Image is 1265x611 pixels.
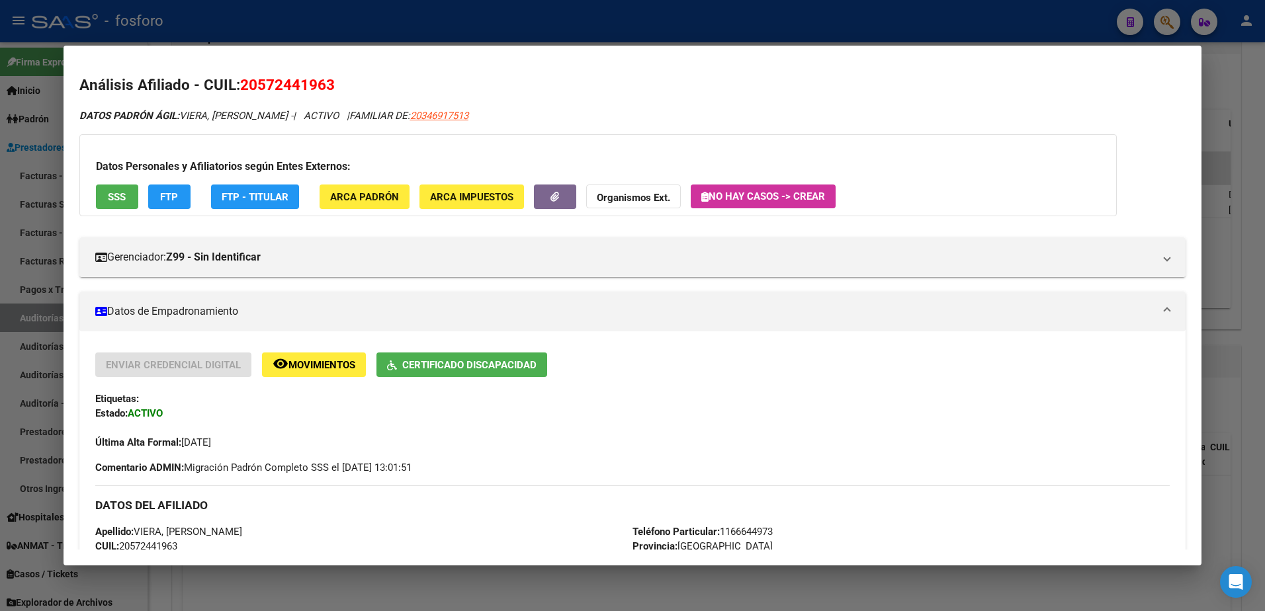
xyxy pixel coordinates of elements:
strong: ACTIVO [128,407,163,419]
strong: DATOS PADRÓN ÁGIL: [79,110,179,122]
strong: Organismos Ext. [597,192,670,204]
button: No hay casos -> Crear [691,184,836,208]
span: Enviar Credencial Digital [106,359,241,371]
mat-expansion-panel-header: Datos de Empadronamiento [79,292,1186,331]
mat-icon: remove_red_eye [273,356,288,372]
span: [DATE] [95,436,211,448]
span: 1166644973 [632,526,773,538]
span: 20346917513 [410,110,468,122]
button: FTP [148,184,191,209]
button: SSS [96,184,138,209]
strong: Teléfono Particular: [632,526,720,538]
button: Movimientos [262,352,366,377]
button: ARCA Impuestos [419,184,524,209]
mat-expansion-panel-header: Gerenciador:Z99 - Sin Identificar [79,237,1186,277]
strong: Apellido: [95,526,134,538]
span: Certificado Discapacidad [402,359,537,371]
button: Enviar Credencial Digital [95,352,251,377]
strong: Comentario ADMIN: [95,462,184,473]
span: ARCA Impuestos [430,191,513,203]
span: SSS [108,191,126,203]
button: Organismos Ext. [586,184,681,209]
strong: Estado: [95,407,128,419]
strong: CUIL: [95,540,119,552]
span: FTP - Titular [222,191,288,203]
span: ARCA Padrón [330,191,399,203]
span: 20572441963 [240,76,335,93]
mat-panel-title: Gerenciador: [95,249,1155,265]
h3: Datos Personales y Afiliatorios según Entes Externos: [96,159,1100,175]
button: FTP - Titular [211,184,299,209]
div: Open Intercom Messenger [1220,566,1252,598]
mat-panel-title: Datos de Empadronamiento [95,304,1155,319]
strong: Z99 - Sin Identificar [166,249,261,265]
button: Certificado Discapacidad [376,352,547,377]
span: Movimientos [288,359,355,371]
span: FTP [160,191,178,203]
strong: Última Alta Formal: [95,436,181,448]
h3: DATOS DEL AFILIADO [95,498,1170,512]
button: ARCA Padrón [320,184,410,209]
span: No hay casos -> Crear [701,190,825,202]
span: VIERA, [PERSON_NAME] - [79,110,293,122]
span: [GEOGRAPHIC_DATA] [632,540,773,552]
strong: Etiquetas: [95,393,139,405]
h2: Análisis Afiliado - CUIL: [79,74,1186,97]
span: FAMILIAR DE: [349,110,468,122]
span: VIERA, [PERSON_NAME] [95,526,242,538]
span: Migración Padrón Completo SSS el [DATE] 13:01:51 [95,460,412,475]
i: | ACTIVO | [79,110,468,122]
strong: Provincia: [632,540,677,552]
span: 20572441963 [95,540,177,552]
